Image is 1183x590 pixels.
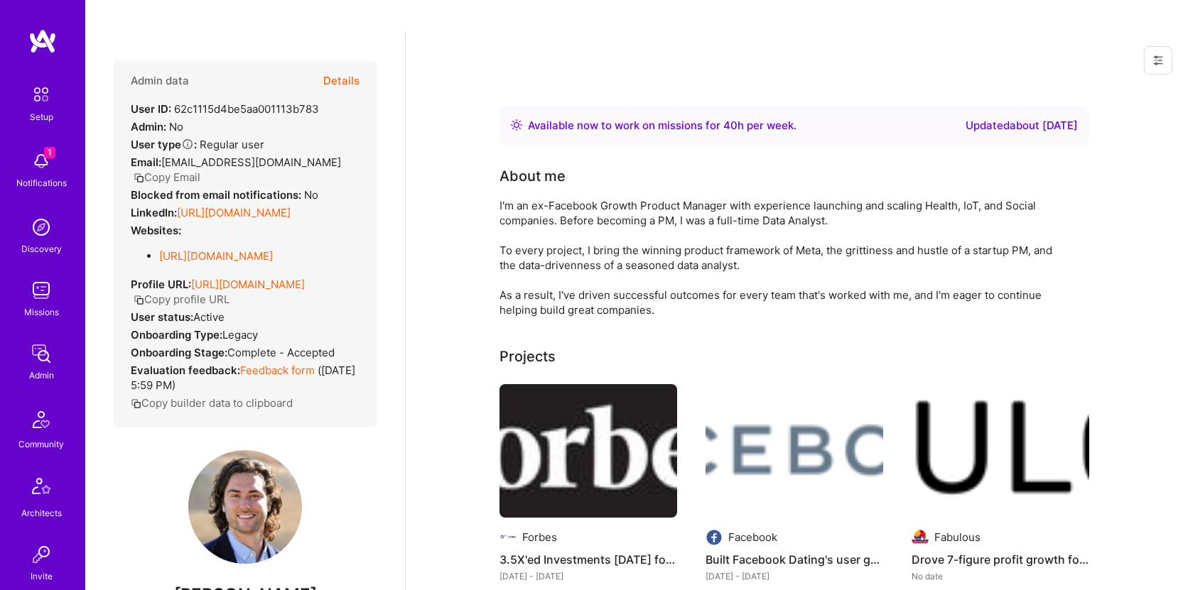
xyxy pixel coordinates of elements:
[131,119,183,134] div: No
[21,241,62,256] div: Discovery
[28,28,57,54] img: logo
[706,529,723,546] img: Company logo
[131,395,293,410] button: Copy builder data to clipboard
[44,147,55,158] span: 1
[159,249,273,263] a: [URL][DOMAIN_NAME]
[131,364,240,377] strong: Evaluation feedback:
[499,550,677,569] h4: 3.5X'ed Investments [DATE] for Forbes consumer investment app
[499,165,566,187] div: About me
[131,398,141,409] i: icon Copy
[27,540,55,569] img: Invite
[30,109,53,124] div: Setup
[24,305,59,319] div: Missions
[188,450,302,564] img: User Avatar
[29,368,54,383] div: Admin
[912,550,1089,569] h4: Drove 7-figure profit growth for a habit-tracking app
[131,155,161,169] strong: Email:
[912,384,1089,518] img: Drove 7-figure profit growth for a habit-tracking app
[134,170,200,185] button: Copy Email
[193,310,225,324] span: Active
[27,276,55,305] img: teamwork
[131,224,181,237] strong: Websites:
[934,530,981,545] div: Fabulous
[24,403,58,437] img: Community
[131,187,318,202] div: No
[27,339,55,368] img: admin teamwork
[131,120,166,133] strong: Admin:
[24,471,58,506] img: Architects
[131,206,177,219] strong: LinkedIn:
[21,506,62,520] div: Architects
[706,569,883,584] div: [DATE] - [DATE]
[131,346,227,359] strong: Onboarding Stage:
[499,529,517,546] img: Company logo
[728,530,777,545] div: Facebook
[511,119,522,131] img: Availability
[706,550,883,569] h4: Built Facebook Dating's user growth strategy
[16,175,67,190] div: Notifications
[131,310,193,324] strong: User status:
[131,102,171,116] strong: User ID:
[131,188,304,202] strong: Blocked from email notifications:
[181,138,194,151] i: Help
[131,137,264,152] div: Regular user
[499,198,1068,317] div: I'm an ex-Facebook Growth Product Manager with experience launching and scaling Health, IoT, and ...
[26,80,56,109] img: setup
[131,278,191,291] strong: Profile URL:
[706,384,883,518] img: Built Facebook Dating's user growth strategy
[227,346,335,359] span: Complete - Accepted
[161,155,341,169] span: [EMAIL_ADDRESS][DOMAIN_NAME]
[323,60,360,102] button: Details
[31,569,53,584] div: Invite
[912,569,1089,584] div: No date
[966,117,1078,134] div: Updated about [DATE]
[499,346,556,367] div: Projects
[528,117,796,134] div: Available now to work on missions for h per week .
[134,292,229,307] button: Copy profile URL
[191,278,305,291] a: [URL][DOMAIN_NAME]
[499,384,677,518] img: 3.5X'ed Investments in four months for Forbes consumer investment app
[131,138,197,151] strong: User type :
[222,328,258,342] span: legacy
[134,295,144,305] i: icon Copy
[240,364,315,377] a: Feedback form
[131,75,189,87] h4: Admin data
[18,437,64,452] div: Community
[912,529,929,546] img: Company logo
[177,206,291,219] a: [URL][DOMAIN_NAME]
[27,147,55,175] img: bell
[131,363,360,393] div: ( [DATE] 5:59 PM )
[723,119,738,132] span: 40
[131,328,222,342] strong: Onboarding Type:
[499,569,677,584] div: [DATE] - [DATE]
[134,173,144,183] i: icon Copy
[522,530,557,545] div: Forbes
[27,213,55,241] img: discovery
[131,102,319,116] div: 62c1115d4be5aa001113b783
